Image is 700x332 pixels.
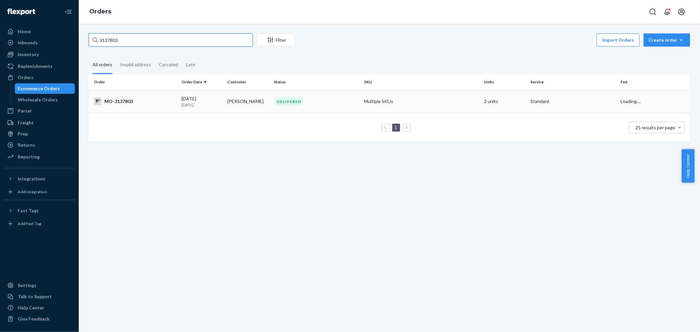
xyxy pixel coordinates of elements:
th: Service [528,74,618,90]
a: Add Integration [4,187,75,197]
button: Help Center [682,149,694,183]
th: Status [271,74,361,90]
div: Create order [648,37,685,43]
img: Flexport logo [7,9,35,15]
button: Import Orders [597,33,640,47]
button: Close Navigation [62,5,75,18]
div: Talk to Support [18,293,52,300]
button: Open notifications [661,5,674,18]
button: Integrations [4,174,75,184]
a: Replenishments [4,61,75,72]
div: DELIVERED [274,97,304,106]
div: Settings [18,282,36,289]
th: Order [89,74,179,90]
div: Add Fast Tag [18,221,41,226]
a: Inventory [4,49,75,60]
a: Orders [4,72,75,83]
a: Reporting [4,152,75,162]
div: Customer [227,79,268,85]
a: Add Fast Tag [4,218,75,229]
div: Fast Tags [18,207,39,214]
a: Page 1 is your current page [393,125,399,130]
a: Home [4,26,75,37]
div: Help Center [18,304,44,311]
div: Canceled [159,56,178,73]
div: All orders [93,56,112,74]
div: Inventory [18,51,39,58]
div: Give Feedback [18,316,50,322]
p: Standard [530,98,615,105]
a: Parcel [4,106,75,116]
div: Returns [18,142,35,148]
td: Multiple SKUs [361,90,482,113]
div: [DATE] [181,95,223,108]
td: [PERSON_NAME] [225,90,271,113]
td: Loading.... [618,90,690,113]
ol: breadcrumbs [84,2,117,21]
button: Filter [257,33,295,47]
a: Freight [4,117,75,128]
div: Ecommerce Orders [18,85,60,92]
div: Freight [18,119,34,126]
a: Prep [4,129,75,139]
a: Orders [89,8,111,15]
th: SKU [361,74,482,90]
button: Create order [644,33,690,47]
div: Add Integration [18,189,47,195]
p: [DATE] [181,102,223,108]
div: Replenishments [18,63,53,70]
div: Reporting [18,154,40,160]
span: 25 results per page [636,125,675,130]
div: Prep [18,131,28,137]
input: Search orders [89,33,253,47]
div: Integrations [18,176,45,182]
a: Ecommerce Orders [15,83,75,94]
div: Home [18,28,31,35]
div: Filter [257,37,294,43]
button: Open account menu [675,5,688,18]
a: Talk to Support [4,291,75,302]
button: Fast Tags [4,205,75,216]
a: Help Center [4,302,75,313]
button: Open Search Box [646,5,659,18]
a: Wholesale Orders [15,94,75,105]
div: Invalid address [120,56,151,73]
div: Wholesale Orders [18,96,58,103]
th: Units [482,74,528,90]
div: MO-3137803 [94,97,176,105]
th: Fee [618,74,690,90]
div: Inbounds [18,39,38,46]
div: Late [186,56,195,73]
td: 2 units [482,90,528,113]
div: Parcel [18,108,32,114]
a: Settings [4,280,75,291]
div: Orders [18,74,33,81]
button: Give Feedback [4,314,75,324]
a: Returns [4,140,75,150]
th: Order Date [179,74,225,90]
a: Inbounds [4,37,75,48]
